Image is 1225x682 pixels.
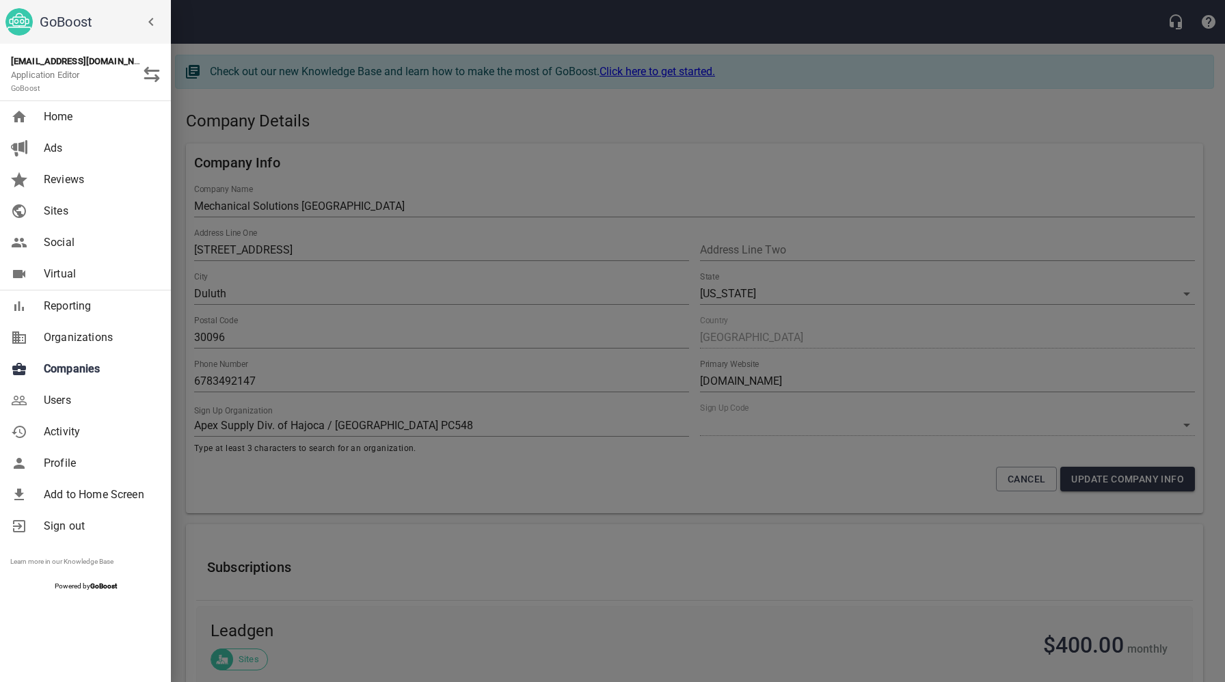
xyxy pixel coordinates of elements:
strong: [EMAIL_ADDRESS][DOMAIN_NAME] [11,56,155,66]
span: Virtual [44,266,154,282]
img: go_boost_head.png [5,8,33,36]
span: Application Editor [11,70,80,94]
span: Reporting [44,298,154,314]
span: Ads [44,140,154,156]
span: Companies [44,361,154,377]
span: Users [44,392,154,409]
span: Powered by [55,582,117,590]
h6: GoBoost [40,11,165,33]
span: Sign out [44,518,154,534]
strong: GoBoost [90,582,117,590]
span: Activity [44,424,154,440]
span: Organizations [44,329,154,346]
span: Home [44,109,154,125]
span: Profile [44,455,154,472]
span: Social [44,234,154,251]
span: Reviews [44,172,154,188]
button: Switch Role [135,58,168,91]
a: Learn more in our Knowledge Base [10,558,113,565]
span: Sites [44,203,154,219]
small: GoBoost [11,84,40,93]
span: Add to Home Screen [44,487,154,503]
